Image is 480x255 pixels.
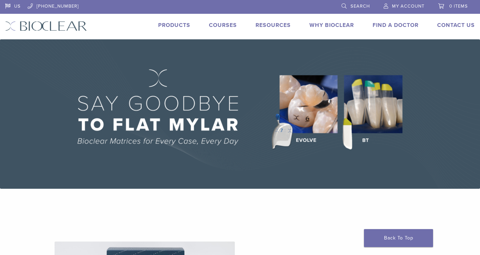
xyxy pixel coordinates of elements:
[158,22,190,29] a: Products
[209,22,237,29] a: Courses
[256,22,291,29] a: Resources
[392,3,424,9] span: My Account
[309,22,354,29] a: Why Bioclear
[373,22,419,29] a: Find A Doctor
[351,3,370,9] span: Search
[5,21,87,31] img: Bioclear
[449,3,468,9] span: 0 items
[364,229,433,247] a: Back To Top
[437,22,475,29] a: Contact Us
